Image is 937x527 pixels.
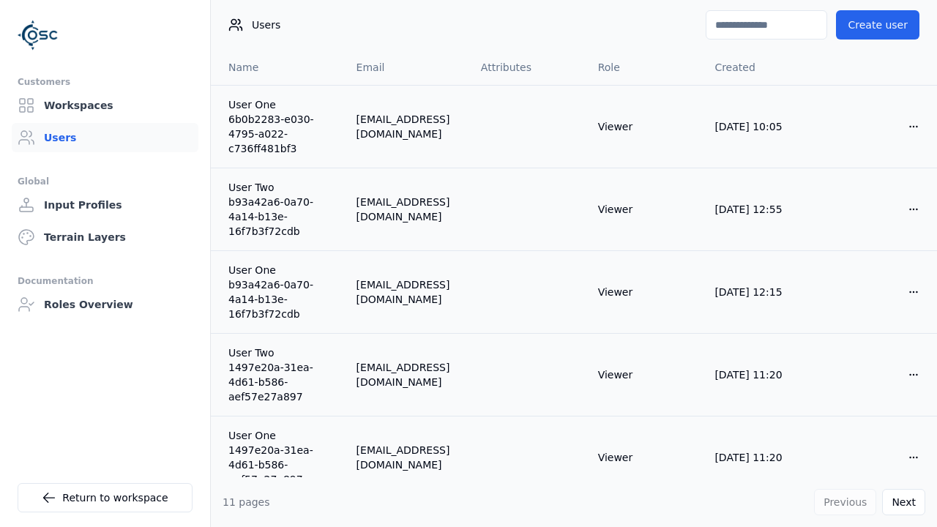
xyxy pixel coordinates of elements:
[228,345,333,404] a: User Two 1497e20a-31ea-4d61-b586-aef57e27a897
[356,195,458,224] div: [EMAIL_ADDRESS][DOMAIN_NAME]
[356,443,458,472] div: [EMAIL_ADDRESS][DOMAIN_NAME]
[356,277,458,307] div: [EMAIL_ADDRESS][DOMAIN_NAME]
[228,263,333,321] a: User One b93a42a6-0a70-4a14-b13e-16f7b3f72cdb
[18,173,193,190] div: Global
[223,496,270,508] span: 11 pages
[252,18,280,32] span: Users
[836,10,919,40] button: Create user
[12,190,198,220] a: Input Profiles
[18,272,193,290] div: Documentation
[356,112,458,141] div: [EMAIL_ADDRESS][DOMAIN_NAME]
[228,97,333,156] a: User One 6b0b2283-e030-4795-a022-c736ff481bf3
[598,202,692,217] div: Viewer
[12,91,198,120] a: Workspaces
[469,50,586,85] th: Attributes
[18,15,59,56] img: Logo
[598,285,692,299] div: Viewer
[714,367,808,382] div: [DATE] 11:20
[586,50,703,85] th: Role
[345,50,469,85] th: Email
[598,450,692,465] div: Viewer
[228,180,333,239] a: User Two b93a42a6-0a70-4a14-b13e-16f7b3f72cdb
[18,483,193,512] a: Return to workspace
[228,428,333,487] a: User One 1497e20a-31ea-4d61-b586-aef57e27a897
[714,119,808,134] div: [DATE] 10:05
[598,119,692,134] div: Viewer
[703,50,820,85] th: Created
[598,367,692,382] div: Viewer
[714,202,808,217] div: [DATE] 12:55
[12,223,198,252] a: Terrain Layers
[356,360,458,389] div: [EMAIL_ADDRESS][DOMAIN_NAME]
[12,123,198,152] a: Users
[714,285,808,299] div: [DATE] 12:15
[211,50,345,85] th: Name
[18,73,193,91] div: Customers
[12,290,198,319] a: Roles Overview
[714,450,808,465] div: [DATE] 11:20
[882,489,925,515] button: Next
